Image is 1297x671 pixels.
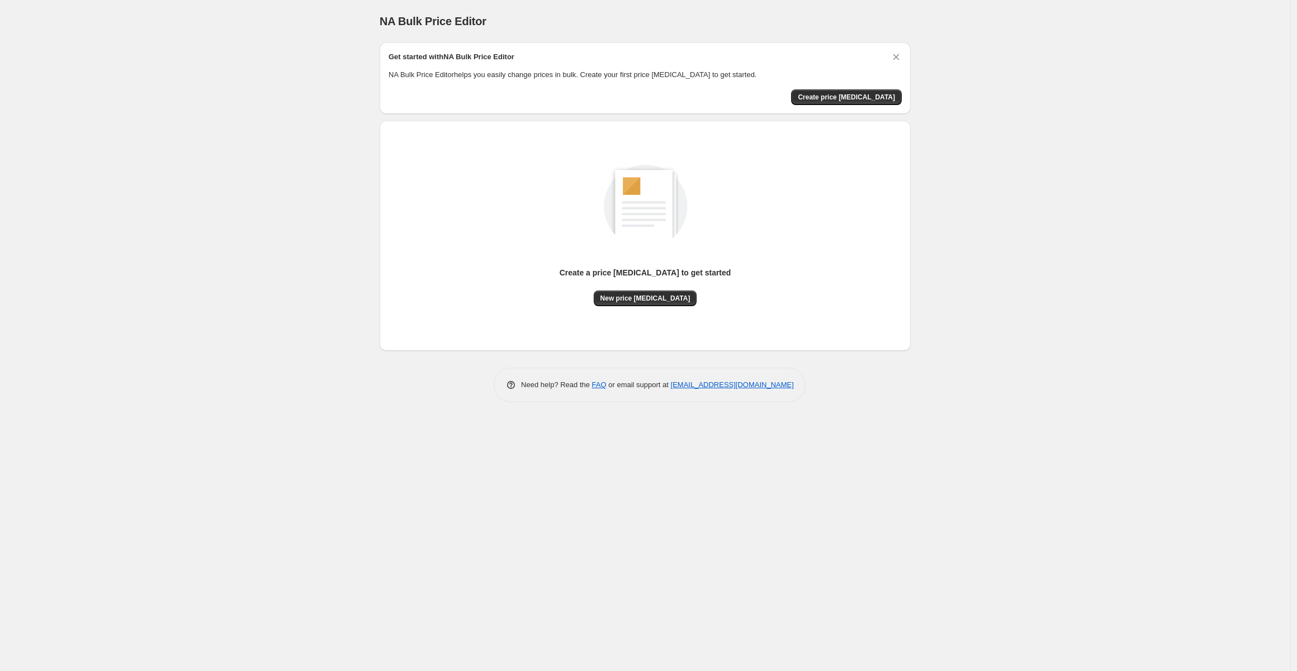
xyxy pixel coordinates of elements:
[798,93,895,102] span: Create price [MEDICAL_DATA]
[560,267,731,278] p: Create a price [MEDICAL_DATA] to get started
[600,294,690,303] span: New price [MEDICAL_DATA]
[671,380,794,389] a: [EMAIL_ADDRESS][DOMAIN_NAME]
[607,380,671,389] span: or email support at
[592,380,607,389] a: FAQ
[521,380,592,389] span: Need help? Read the
[791,89,902,105] button: Create price change job
[380,15,486,27] span: NA Bulk Price Editor
[389,51,514,63] h2: Get started with NA Bulk Price Editor
[891,51,902,63] button: Dismiss card
[594,291,697,306] button: New price [MEDICAL_DATA]
[389,69,902,80] p: NA Bulk Price Editor helps you easily change prices in bulk. Create your first price [MEDICAL_DAT...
